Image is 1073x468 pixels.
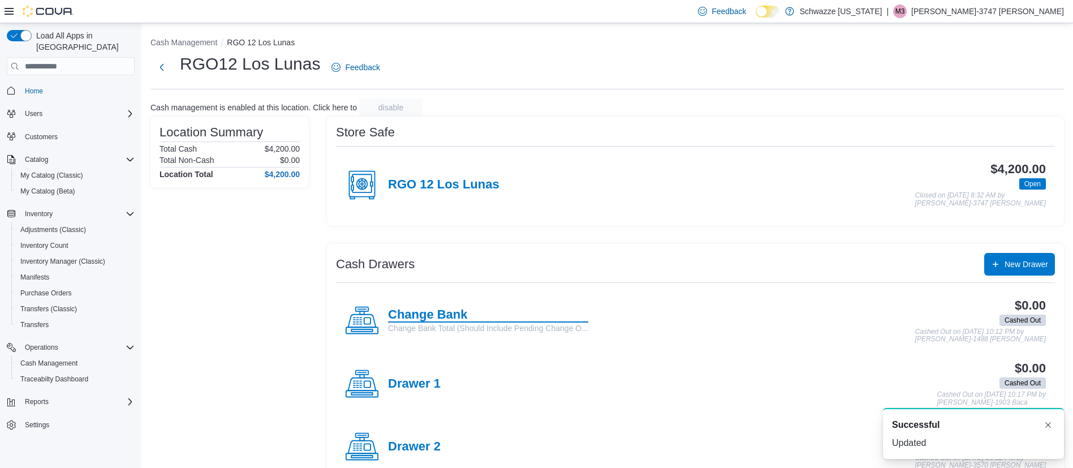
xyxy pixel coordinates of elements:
button: Users [2,106,139,122]
p: [PERSON_NAME]-3747 [PERSON_NAME] [911,5,1064,18]
button: Transfers [11,317,139,333]
button: Reports [20,395,53,409]
h6: Total Cash [160,144,197,153]
span: Home [25,87,43,96]
h4: Drawer 2 [388,440,441,454]
span: Customers [25,132,58,141]
span: Purchase Orders [20,289,72,298]
p: Cashed Out on [DATE] 10:12 PM by [PERSON_NAME]-1488 [PERSON_NAME] [915,328,1046,344]
span: Open [1019,178,1046,190]
a: Transfers (Classic) [16,302,81,316]
div: Updated [892,436,1055,450]
button: Home [2,82,139,98]
span: Successful [892,418,940,432]
button: Transfers (Classic) [11,301,139,317]
div: Michelle-3747 Tolentino [893,5,907,18]
button: My Catalog (Beta) [11,183,139,199]
button: Purchase Orders [11,285,139,301]
a: Customers [20,130,62,144]
span: Catalog [20,153,135,166]
button: Catalog [20,153,53,166]
span: Adjustments (Classic) [20,225,86,234]
span: Load All Apps in [GEOGRAPHIC_DATA] [32,30,135,53]
button: Manifests [11,269,139,285]
span: Transfers (Classic) [16,302,135,316]
span: Feedback [345,62,380,73]
span: Adjustments (Classic) [16,223,135,237]
p: Cash management is enabled at this location. Click here to [150,103,357,112]
span: Users [25,109,42,118]
span: Cashed Out [1005,378,1041,388]
button: disable [359,98,423,117]
p: $4,200.00 [265,144,300,153]
div: Notification [892,418,1055,432]
a: Manifests [16,271,54,284]
button: Settings [2,417,139,433]
span: Settings [25,420,49,430]
p: Schwazze [US_STATE] [800,5,882,18]
span: Open [1024,179,1041,189]
span: Operations [20,341,135,354]
button: Cash Management [11,355,139,371]
span: Traceabilty Dashboard [20,375,88,384]
span: Customers [20,130,135,144]
button: Next [150,56,173,79]
button: Users [20,107,47,121]
h3: Store Safe [336,126,395,139]
a: My Catalog (Classic) [16,169,88,182]
a: Cash Management [16,357,82,370]
span: Inventory [25,209,53,218]
button: Inventory Count [11,238,139,254]
h4: Change Bank [388,308,588,323]
a: Home [20,84,48,98]
span: Feedback [712,6,746,17]
p: Change Bank Total (Should Include Pending Change O... [388,323,588,334]
a: Settings [20,418,54,432]
button: Inventory Manager (Classic) [11,254,139,269]
p: Cashed Out on [DATE] 10:17 PM by [PERSON_NAME]-1903 Baca [937,391,1046,406]
span: Traceabilty Dashboard [16,372,135,386]
button: Reports [2,394,139,410]
a: Inventory Manager (Classic) [16,255,110,268]
img: Cova [23,6,74,17]
h3: $0.00 [1015,299,1046,312]
h4: Location Total [160,170,213,179]
button: Traceabilty Dashboard [11,371,139,387]
h3: $0.00 [1015,362,1046,375]
h3: Cash Drawers [336,257,415,271]
p: $0.00 [280,156,300,165]
a: Transfers [16,318,53,332]
a: Traceabilty Dashboard [16,372,93,386]
a: Feedback [327,56,384,79]
p: Closed on [DATE] 8:32 AM by [PERSON_NAME]-3747 [PERSON_NAME] [915,192,1046,207]
a: Adjustments (Classic) [16,223,91,237]
h4: Drawer 1 [388,377,441,392]
button: Inventory [20,207,57,221]
button: Customers [2,128,139,145]
span: My Catalog (Beta) [16,184,135,198]
span: Manifests [20,273,49,282]
span: Cash Management [16,357,135,370]
span: Transfers (Classic) [20,304,77,314]
span: Cash Management [20,359,77,368]
span: Cashed Out [1005,315,1041,325]
button: Adjustments (Classic) [11,222,139,238]
h3: Location Summary [160,126,263,139]
span: Cashed Out [999,315,1046,326]
span: Operations [25,343,58,352]
span: Catalog [25,155,48,164]
span: Settings [20,418,135,432]
span: Manifests [16,271,135,284]
span: My Catalog (Classic) [20,171,83,180]
h1: RGO12 Los Lunas [180,53,320,75]
span: Inventory [20,207,135,221]
h3: $4,200.00 [990,162,1046,176]
span: Reports [25,397,49,406]
button: New Drawer [984,253,1055,276]
span: disable [378,102,403,113]
span: Inventory Count [20,241,68,250]
button: Operations [2,340,139,355]
span: Transfers [20,320,49,329]
h4: RGO 12 Los Lunas [388,178,499,192]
